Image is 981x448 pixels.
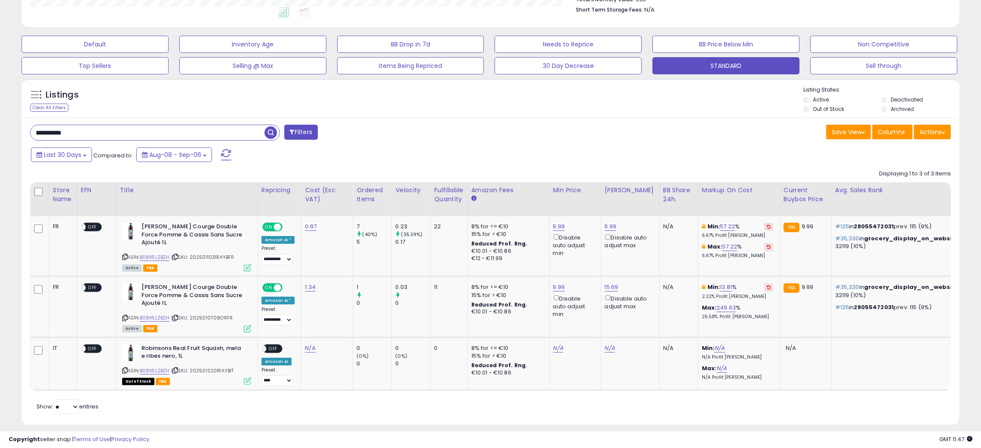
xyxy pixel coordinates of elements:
[471,223,543,230] div: 8% for <= €10
[702,186,776,195] div: Markup on Cost
[914,125,951,139] button: Actions
[605,186,656,195] div: [PERSON_NAME]
[22,36,169,53] button: Default
[471,292,543,299] div: 15% for > €10
[714,344,725,353] a: N/A
[553,186,597,195] div: Min Price
[495,36,642,53] button: Needs to Reprice
[120,186,254,195] div: Title
[434,186,464,204] div: Fulfillable Quantity
[835,303,849,311] span: #125
[140,254,170,261] a: B08X5LZBZH
[864,283,959,291] span: grocery_display_on_website
[835,234,859,242] span: #35,330
[122,344,139,362] img: 31KkzDoz9SL._SL40_.jpg
[53,283,71,291] div: FR
[357,353,369,359] small: (0%)
[122,325,142,332] span: All listings currently available for purchase on Amazon
[122,223,251,270] div: ASIN:
[363,231,378,238] small: (40%)
[644,6,655,14] span: N/A
[702,294,773,300] p: 2.22% Profit [PERSON_NAME]
[802,283,814,291] span: 9.99
[784,283,800,293] small: FBA
[835,223,974,230] p: in prev: 115 (9%)
[720,222,735,231] a: 57.22
[263,224,274,231] span: ON
[143,325,158,332] span: FBA
[891,105,914,113] label: Archived
[9,436,149,444] div: seller snap | |
[784,223,800,232] small: FBA
[786,344,796,352] span: N/A
[471,344,543,352] div: 8% for <= €10
[37,402,98,411] span: Show: entries
[284,125,318,140] button: Filters
[53,223,71,230] div: FR
[261,367,295,386] div: Preset:
[702,253,773,259] p: 6.67% Profit [PERSON_NAME]
[141,223,246,249] b: [PERSON_NAME] Courge Double Force Pomme & Cassis Sans Sucre Ajouté 1L
[86,284,99,292] span: OFF
[702,354,773,360] p: N/A Profit [PERSON_NAME]
[122,264,142,272] span: All listings currently available for purchase on Amazon
[357,223,391,230] div: 7
[784,186,828,204] div: Current Buybox Price
[395,283,430,291] div: 0.03
[891,96,923,103] label: Deactivated
[707,283,720,291] b: Min:
[149,150,201,159] span: Aug-08 - Sep-06
[826,125,871,139] button: Save View
[401,231,423,238] small: (35.29%)
[337,36,484,53] button: BB Drop in 7d
[939,435,972,443] span: 2025-10-7 11:47 GMT
[702,243,773,259] div: %
[835,222,849,230] span: #125
[835,304,974,311] p: in prev: 115 (9%)
[140,314,170,322] a: B08X5LZBZH
[179,57,326,74] button: Selling @ Max
[261,358,292,365] div: Amazon AI
[281,284,295,292] span: OFF
[553,222,565,231] a: 9.99
[395,344,430,352] div: 0
[471,195,477,203] small: Amazon Fees.
[813,105,844,113] label: Out of Stock
[835,186,977,195] div: Avg. Sales Rank
[471,186,546,195] div: Amazon Fees
[434,283,461,291] div: 11
[854,222,894,230] span: 28055472031
[605,222,617,231] a: 9.99
[122,283,251,331] div: ASIN:
[663,283,692,291] div: N/A
[717,304,736,312] a: 249.63
[266,345,280,352] span: OFF
[553,283,565,292] a: 9.99
[835,283,974,299] p: in prev: 32119 (10%)
[663,344,692,352] div: N/A
[122,223,139,240] img: 31KkzDoz9SL._SL40_.jpg
[86,224,99,231] span: OFF
[434,344,461,352] div: 0
[879,170,951,178] div: Displaying 1 to 3 of 3 items
[717,364,727,373] a: N/A
[261,297,295,304] div: Amazon AI *
[605,294,653,310] div: Disable auto adjust max
[434,223,461,230] div: 22
[44,150,81,159] span: Last 30 Days
[702,374,773,380] p: N/A Profit [PERSON_NAME]
[652,36,800,53] button: BB Price Below Min
[395,186,427,195] div: Velocity
[30,104,68,112] div: Clear All Filters
[720,283,732,292] a: 13.81
[357,238,391,246] div: 5
[337,57,484,74] button: Items Being Repriced
[261,307,295,325] div: Preset:
[471,248,543,255] div: €10.01 - €10.86
[22,57,169,74] button: Top Sellers
[835,283,859,291] span: #35,330
[357,344,391,352] div: 0
[471,240,528,247] b: Reduced Prof. Rng.
[471,301,528,308] b: Reduced Prof. Rng.
[471,369,543,377] div: €10.01 - €10.86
